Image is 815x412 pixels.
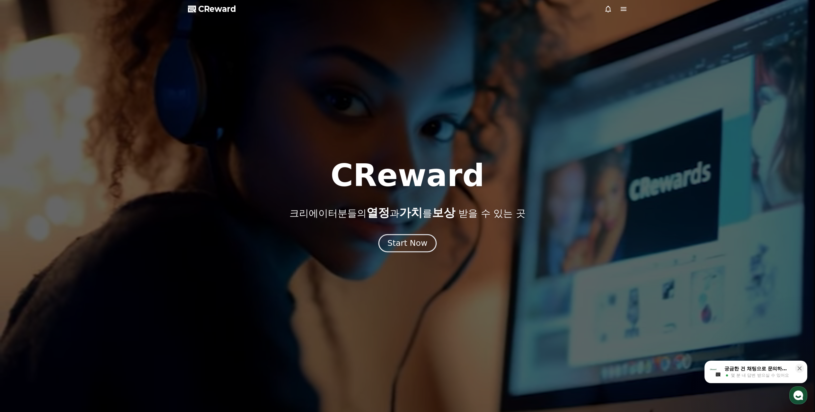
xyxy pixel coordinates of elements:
span: 열정 [367,206,390,219]
span: 보상 [432,206,455,219]
a: 홈 [2,203,42,219]
div: Start Now [387,238,427,249]
span: 설정 [99,213,107,218]
a: 설정 [83,203,123,219]
span: 홈 [20,213,24,218]
h1: CReward [331,160,484,191]
a: CReward [188,4,236,14]
span: 대화 [59,213,66,219]
a: Start Now [380,241,435,247]
a: 대화 [42,203,83,219]
button: Start Now [378,234,437,253]
span: CReward [198,4,236,14]
p: 크리에이터분들의 과 를 받을 수 있는 곳 [289,206,525,219]
span: 가치 [399,206,422,219]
